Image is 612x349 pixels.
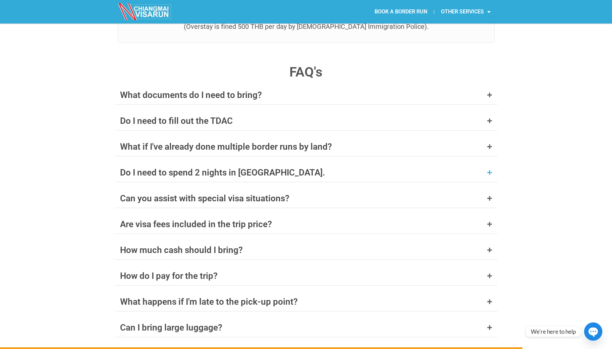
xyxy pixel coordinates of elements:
[120,220,272,229] div: Are visa fees included in the trip price?
[306,4,497,19] nav: Menu
[120,168,325,177] div: Do I need to spend 2 nights in [GEOGRAPHIC_DATA].
[115,65,497,79] h4: FAQ's
[120,271,218,280] div: How do I pay for the trip?
[120,142,332,151] div: What if I've already done multiple border runs by land?
[184,22,429,31] span: (Overstay is fined 500 THB per day by [DEMOGRAPHIC_DATA] Immigration Police).
[434,4,497,19] a: OTHER SERVICES
[120,323,222,332] div: Can I bring large luggage?
[120,91,262,99] div: What documents do I need to bring?
[120,194,289,203] div: Can you assist with special visa situations?
[120,297,298,306] div: What happens if I'm late to the pick-up point?
[368,4,434,19] a: BOOK A BORDER RUN
[120,246,243,254] div: How much cash should I bring?
[120,116,233,125] div: Do I need to fill out the TDAC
